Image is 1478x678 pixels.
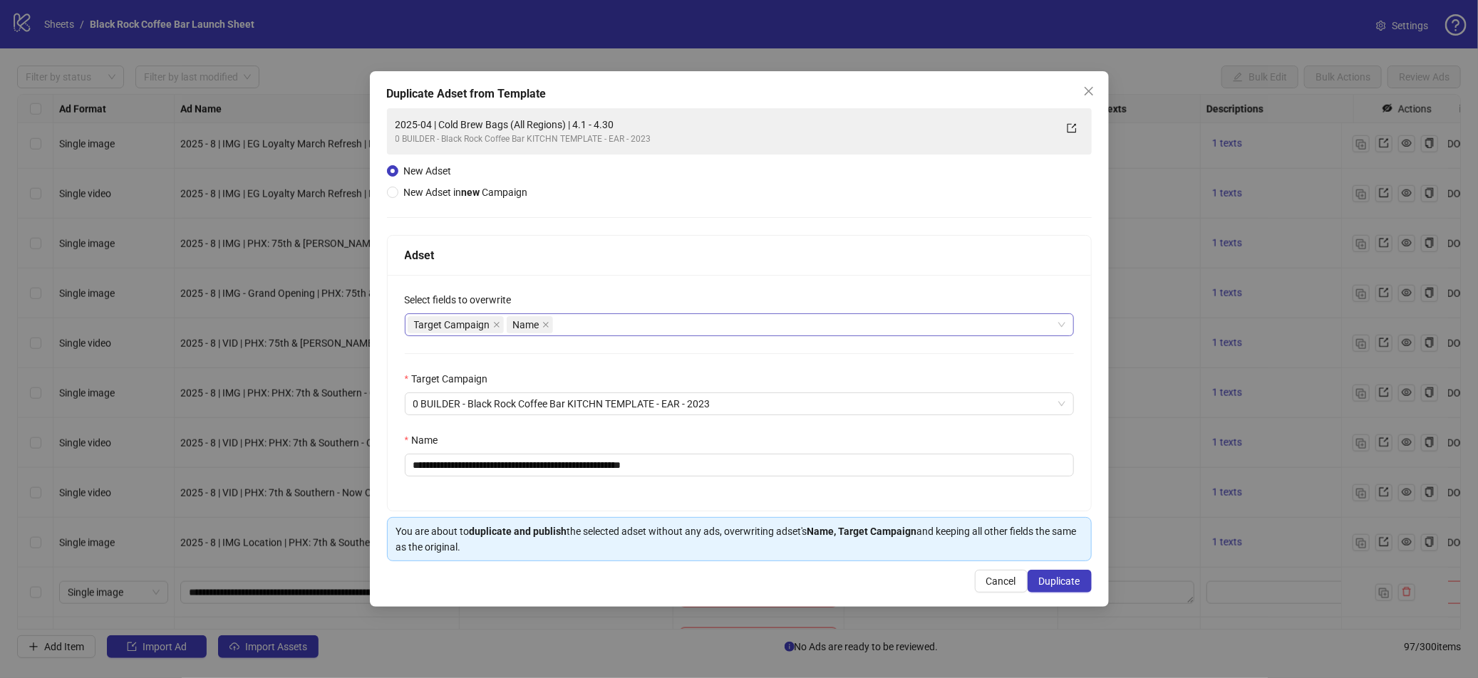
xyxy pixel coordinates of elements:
[396,117,1055,132] div: 2025-04 | Cold Brew Bags (All Regions) | 4.1 - 4.30
[405,292,521,308] label: Select fields to overwrite
[396,523,1082,555] div: You are about to the selected adset without any ads, overwriting adset's and keeping all other fi...
[1067,123,1077,133] span: export
[387,85,1092,103] div: Duplicate Adset from Template
[807,526,917,537] strong: Name, Target Campaign
[462,187,480,198] strong: new
[405,371,497,387] label: Target Campaign
[470,526,567,537] strong: duplicate and publish
[405,246,1074,264] div: Adset
[413,393,1065,414] span: 0 BUILDER - Black Rock Coffee Bar KITCHN TEMPLATE - EAR - 2023
[1083,85,1095,97] span: close
[975,570,1028,593] button: Cancel
[493,321,500,328] span: close
[404,165,452,177] span: New Adset
[414,317,490,333] span: Target Campaign
[1039,575,1080,587] span: Duplicate
[507,316,553,333] span: Name
[542,321,549,328] span: close
[513,317,539,333] span: Name
[408,316,504,333] span: Target Campaign
[1078,80,1100,103] button: Close
[1028,570,1092,593] button: Duplicate
[405,432,447,448] label: Name
[404,187,528,198] span: New Adset in Campaign
[405,454,1074,476] input: Name
[396,132,1055,146] div: 0 BUILDER - Black Rock Coffee Bar KITCHN TEMPLATE - EAR - 2023
[986,575,1016,587] span: Cancel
